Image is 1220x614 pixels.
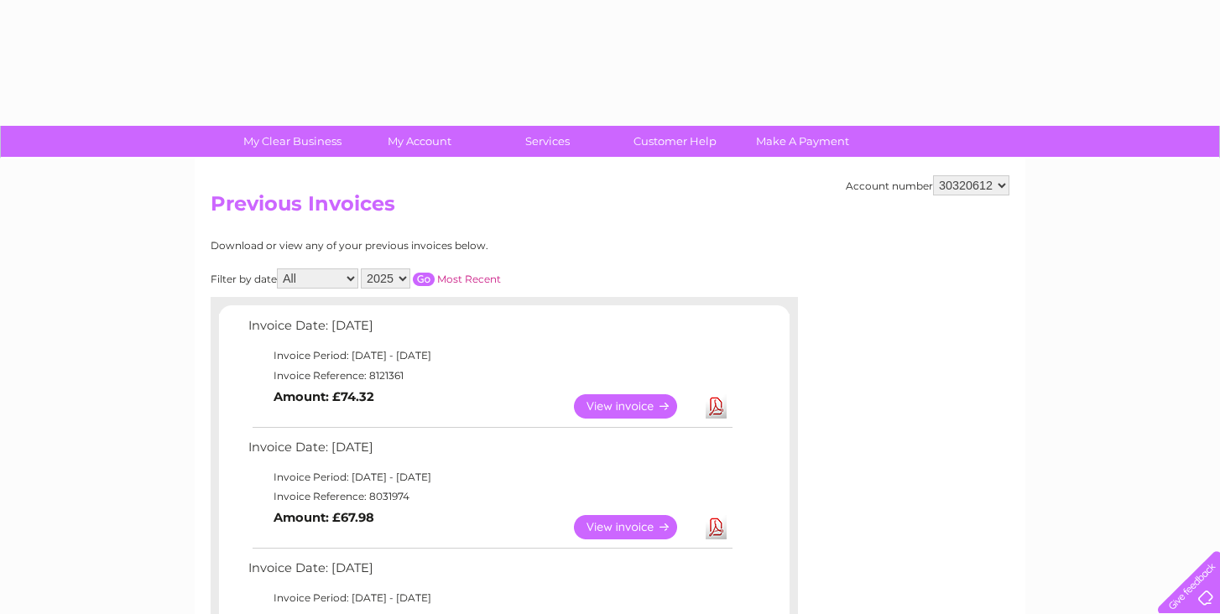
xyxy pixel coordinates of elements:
a: View [574,394,697,419]
td: Invoice Reference: 8121361 [244,366,735,386]
a: My Account [351,126,489,157]
td: Invoice Period: [DATE] - [DATE] [244,346,735,366]
h2: Previous Invoices [211,192,1009,224]
a: Most Recent [437,273,501,285]
a: Download [706,394,727,419]
a: View [574,515,697,539]
a: Download [706,515,727,539]
td: Invoice Date: [DATE] [244,315,735,346]
b: Amount: £67.98 [274,510,374,525]
a: My Clear Business [223,126,362,157]
div: Account number [846,175,1009,195]
td: Invoice Date: [DATE] [244,436,735,467]
td: Invoice Reference: 8031974 [244,487,735,507]
a: Customer Help [606,126,744,157]
td: Invoice Date: [DATE] [244,557,735,588]
td: Invoice Period: [DATE] - [DATE] [244,467,735,487]
div: Download or view any of your previous invoices below. [211,240,651,252]
b: Amount: £74.32 [274,389,374,404]
a: Make A Payment [733,126,872,157]
a: Services [478,126,617,157]
td: Invoice Period: [DATE] - [DATE] [244,588,735,608]
div: Filter by date [211,268,651,289]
